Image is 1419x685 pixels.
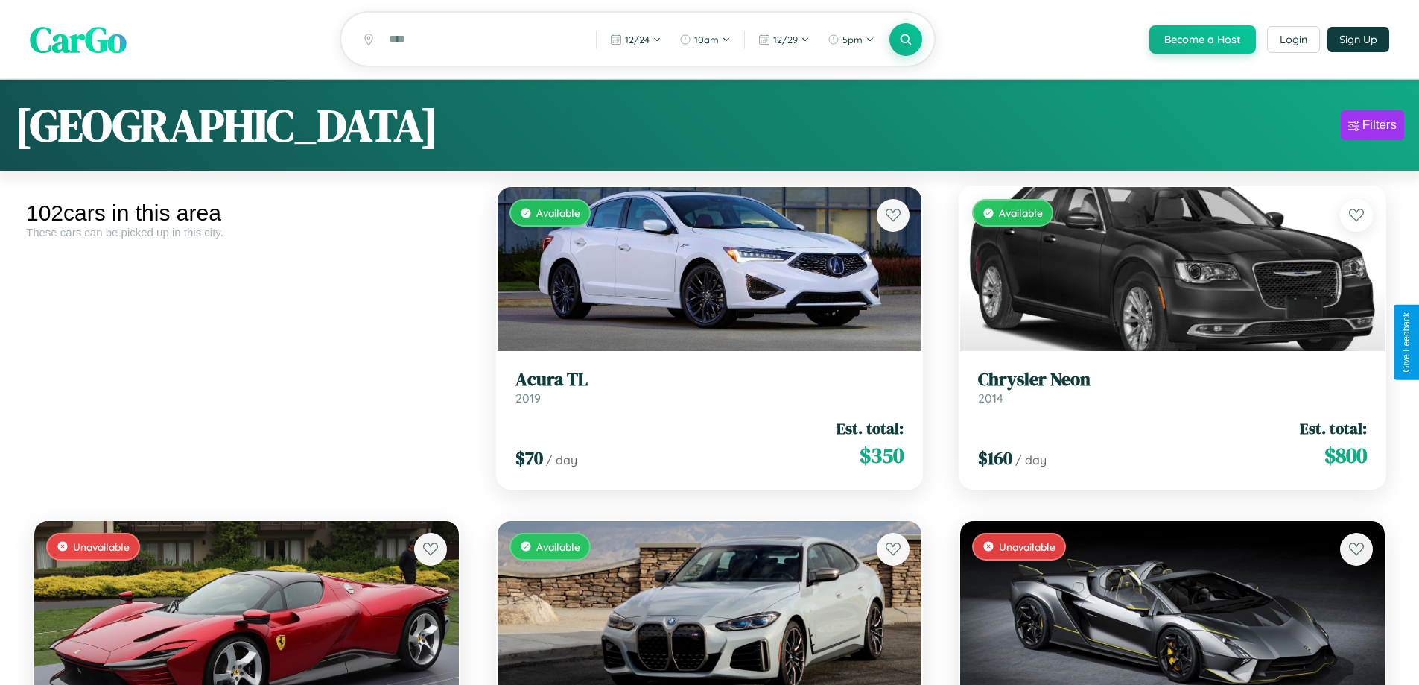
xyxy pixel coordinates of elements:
[999,540,1055,553] span: Unavailable
[1267,26,1320,53] button: Login
[515,369,904,405] a: Acura TL2019
[515,369,904,391] h3: Acura TL
[820,28,882,51] button: 5pm
[1341,110,1404,140] button: Filters
[26,201,467,226] div: 102 cars in this area
[536,206,580,219] span: Available
[536,540,580,553] span: Available
[773,34,798,45] span: 12 / 29
[1401,312,1412,373] div: Give Feedback
[978,369,1367,405] a: Chrysler Neon2014
[837,417,904,439] span: Est. total:
[694,34,719,45] span: 10am
[30,15,127,64] span: CarGo
[842,34,863,45] span: 5pm
[515,391,541,405] span: 2019
[672,28,738,51] button: 10am
[26,226,467,239] div: These cars can be picked up in this city.
[546,452,577,467] span: / day
[73,540,130,553] span: Unavailable
[999,206,1043,219] span: Available
[15,95,438,156] h1: [GEOGRAPHIC_DATA]
[751,28,817,51] button: 12/29
[1327,27,1389,52] button: Sign Up
[978,391,1003,405] span: 2014
[603,28,669,51] button: 12/24
[860,441,904,470] span: $ 350
[1324,441,1367,470] span: $ 800
[1149,25,1256,54] button: Become a Host
[1362,118,1397,133] div: Filters
[1015,452,1047,467] span: / day
[978,446,1012,470] span: $ 160
[1300,417,1367,439] span: Est. total:
[515,446,543,470] span: $ 70
[625,34,650,45] span: 12 / 24
[978,369,1367,391] h3: Chrysler Neon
